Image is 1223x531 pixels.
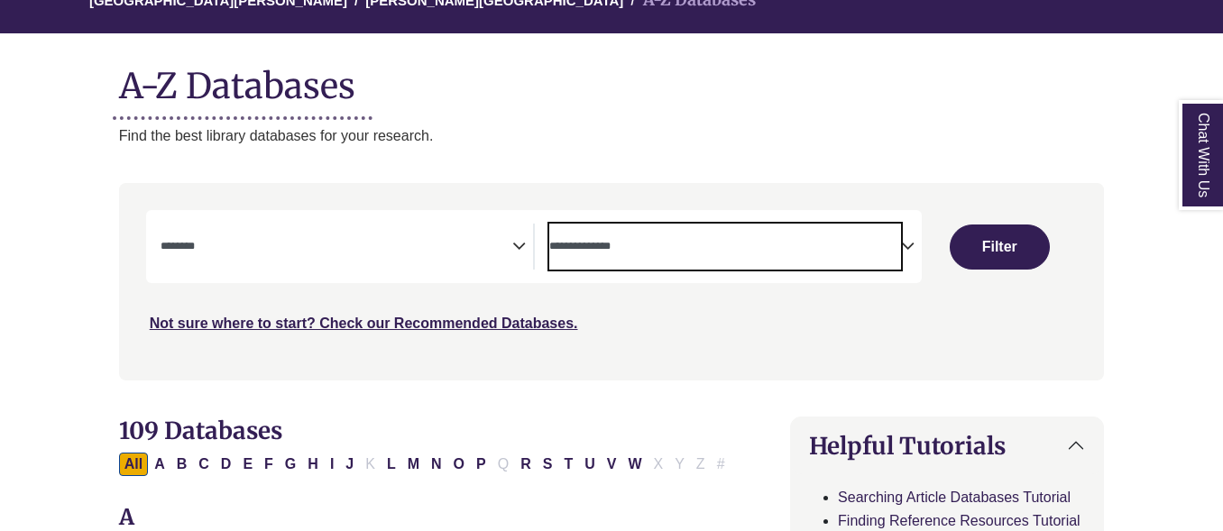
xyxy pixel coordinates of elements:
[119,416,282,445] span: 109 Databases
[402,453,425,476] button: Filter Results M
[558,453,578,476] button: Filter Results T
[193,453,215,476] button: Filter Results C
[426,453,447,476] button: Filter Results N
[119,51,1105,106] h1: A-Z Databases
[302,453,324,476] button: Filter Results H
[950,224,1050,270] button: Submit for Search Results
[622,453,647,476] button: Filter Results W
[448,453,470,476] button: Filter Results O
[538,453,558,476] button: Filter Results S
[602,453,622,476] button: Filter Results V
[149,453,170,476] button: Filter Results A
[838,490,1071,505] a: Searching Article Databases Tutorial
[119,455,732,471] div: Alpha-list to filter by first letter of database name
[325,453,339,476] button: Filter Results I
[382,453,401,476] button: Filter Results L
[150,316,578,331] a: Not sure where to start? Check our Recommended Databases.
[237,453,258,476] button: Filter Results E
[838,513,1080,528] a: Finding Reference Resources Tutorial
[791,417,1103,474] button: Helpful Tutorials
[119,453,148,476] button: All
[259,453,279,476] button: Filter Results F
[171,453,193,476] button: Filter Results B
[119,124,1105,148] p: Find the best library databases for your research.
[515,453,537,476] button: Filter Results R
[340,453,359,476] button: Filter Results J
[579,453,601,476] button: Filter Results U
[549,241,901,255] textarea: Search
[119,183,1105,380] nav: Search filters
[280,453,301,476] button: Filter Results G
[161,241,512,255] textarea: Search
[216,453,237,476] button: Filter Results D
[471,453,492,476] button: Filter Results P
